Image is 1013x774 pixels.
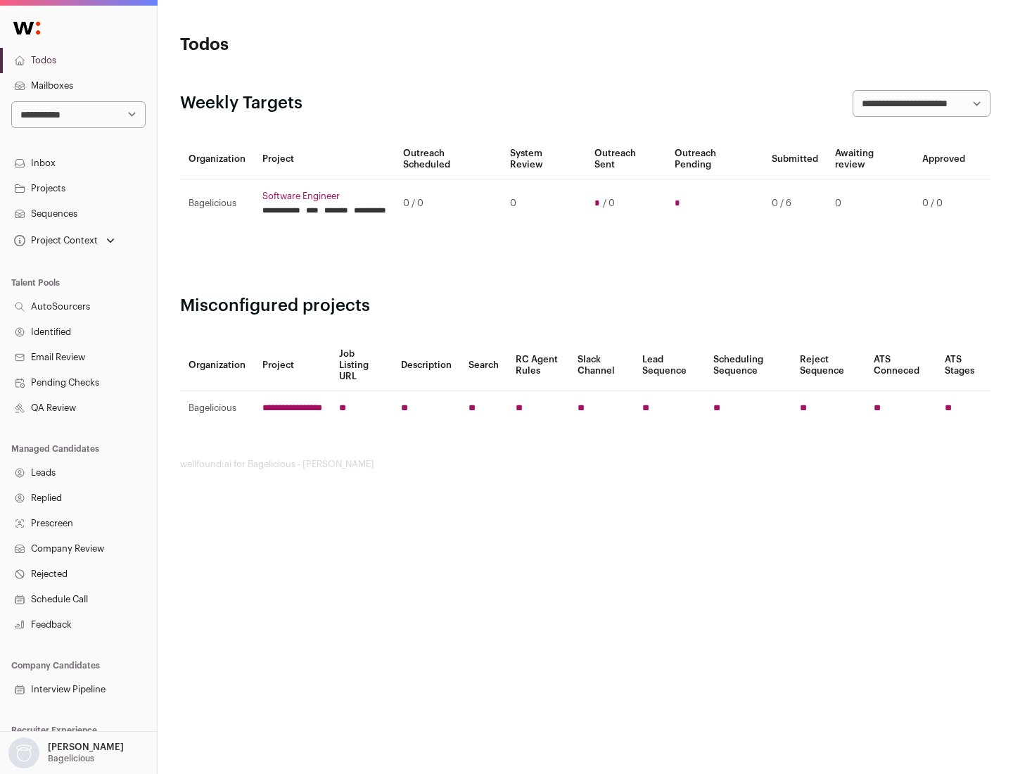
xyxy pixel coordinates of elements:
img: nopic.png [8,737,39,768]
th: ATS Stages [936,340,990,391]
div: Project Context [11,235,98,246]
th: Description [393,340,460,391]
th: Approved [914,139,974,179]
td: 0 [827,179,914,228]
th: Lead Sequence [634,340,705,391]
th: Scheduling Sequence [705,340,791,391]
th: Reject Sequence [791,340,866,391]
th: RC Agent Rules [507,340,568,391]
td: Bagelicious [180,391,254,426]
th: Awaiting review [827,139,914,179]
th: Slack Channel [569,340,634,391]
span: / 0 [603,198,615,209]
th: Outreach Scheduled [395,139,502,179]
h1: Todos [180,34,450,56]
h2: Misconfigured projects [180,295,990,317]
p: [PERSON_NAME] [48,742,124,753]
td: 0 / 6 [763,179,827,228]
th: Search [460,340,507,391]
button: Open dropdown [6,737,127,768]
th: Organization [180,340,254,391]
th: Submitted [763,139,827,179]
td: 0 / 0 [395,179,502,228]
th: Project [254,139,395,179]
th: Project [254,340,331,391]
td: 0 / 0 [914,179,974,228]
th: ATS Conneced [865,340,936,391]
p: Bagelicious [48,753,94,764]
h2: Weekly Targets [180,92,302,115]
th: Organization [180,139,254,179]
th: Outreach Pending [666,139,763,179]
td: 0 [502,179,585,228]
th: Job Listing URL [331,340,393,391]
button: Open dropdown [11,231,117,250]
footer: wellfound:ai for Bagelicious - [PERSON_NAME] [180,459,990,470]
td: Bagelicious [180,179,254,228]
th: Outreach Sent [586,139,667,179]
a: Software Engineer [262,191,386,202]
th: System Review [502,139,585,179]
img: Wellfound [6,14,48,42]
